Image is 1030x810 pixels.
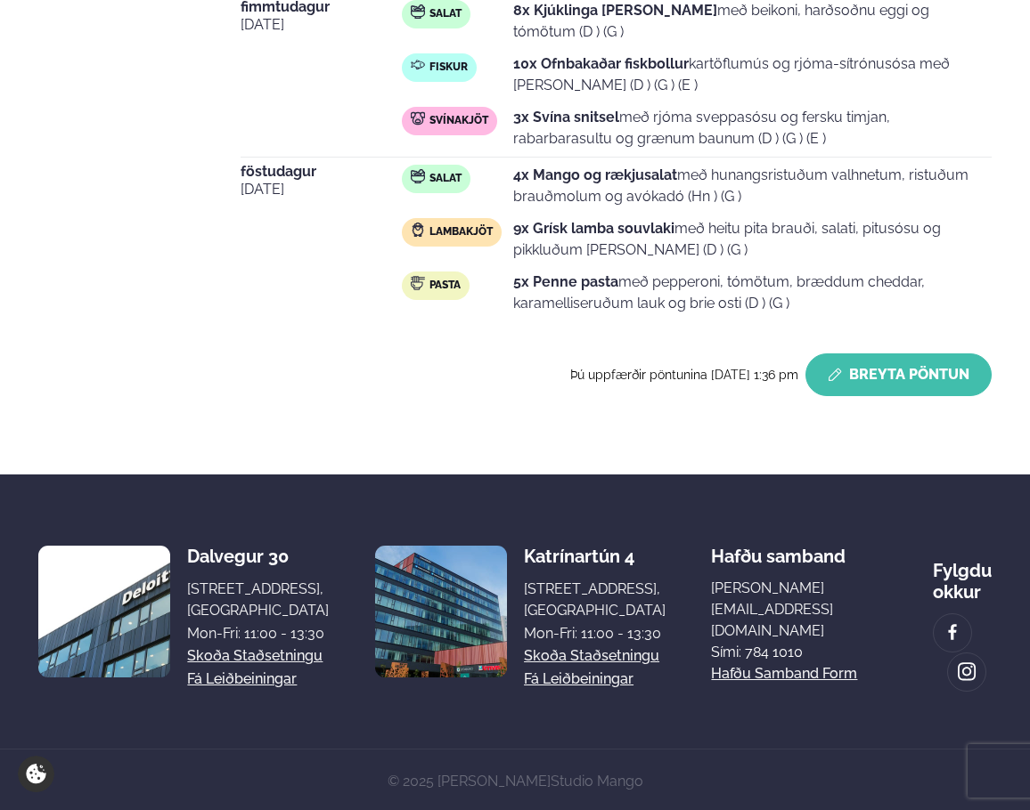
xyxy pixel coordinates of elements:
[524,668,634,690] a: Fá leiðbeiningar
[241,179,402,200] span: [DATE]
[411,4,425,19] img: salad.svg
[570,368,798,382] span: Þú uppfærðir pöntunina [DATE] 1:36 pm
[411,58,425,72] img: fish.svg
[513,273,618,290] strong: 5x Penne pasta
[38,546,170,677] img: image alt
[943,622,962,643] img: image alt
[411,111,425,126] img: pork.svg
[429,279,461,293] span: Pasta
[429,172,462,186] span: Salat
[524,623,666,644] div: Mon-Fri: 11:00 - 13:30
[513,53,992,96] p: kartöflumús og rjóma-sítrónusósa með [PERSON_NAME] (D ) (G ) (E )
[411,276,425,290] img: pasta.svg
[513,2,717,19] strong: 8x Kjúklinga [PERSON_NAME]
[513,109,619,126] strong: 3x Svína snitsel
[429,61,468,75] span: Fiskur
[513,220,674,237] strong: 9x Grísk lamba souvlaki
[711,642,887,663] p: Sími: 784 1010
[241,14,402,36] span: [DATE]
[524,579,666,621] div: [STREET_ADDRESS], [GEOGRAPHIC_DATA]
[711,578,887,642] a: [PERSON_NAME][EMAIL_ADDRESS][DOMAIN_NAME]
[513,271,992,314] p: með pepperoni, tómötum, bræddum cheddar, karamelliseruðum lauk og brie osti (D ) (G )
[934,614,971,652] a: image alt
[933,546,992,603] div: Fylgdu okkur
[187,645,323,667] a: Skoða staðsetningu
[948,653,985,691] a: image alt
[711,663,857,684] a: Hafðu samband form
[241,165,402,179] span: föstudagur
[805,353,992,396] button: Breyta Pöntun
[187,623,329,644] div: Mon-Fri: 11:00 - 13:30
[187,546,329,567] div: Dalvegur 30
[18,756,54,792] a: Cookie settings
[429,7,462,21] span: Salat
[411,169,425,183] img: salad.svg
[411,223,425,237] img: Lamb.svg
[513,107,992,150] p: með rjóma sveppasósu og fersku timjan, rabarbarasultu og grænum baunum (D ) (G ) (E )
[551,773,643,790] a: Studio Mango
[429,114,488,128] span: Svínakjöt
[187,668,297,690] a: Fá leiðbeiningar
[388,773,643,790] span: © 2025 [PERSON_NAME]
[711,531,846,567] span: Hafðu samband
[429,225,493,239] span: Lambakjöt
[524,645,659,667] a: Skoða staðsetningu
[513,218,992,261] p: með heitu pita brauði, salati, pitusósu og pikkluðum [PERSON_NAME] (D ) (G )
[513,165,992,207] p: með hunangsristuðum valhnetum, ristuðum brauðmolum og avókadó (Hn ) (G )
[513,55,689,72] strong: 10x Ofnbakaðar fiskbollur
[187,579,329,621] div: [STREET_ADDRESS], [GEOGRAPHIC_DATA]
[375,546,507,677] img: image alt
[524,546,666,567] div: Katrínartún 4
[957,661,977,682] img: image alt
[513,166,677,183] strong: 4x Mango og rækjusalat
